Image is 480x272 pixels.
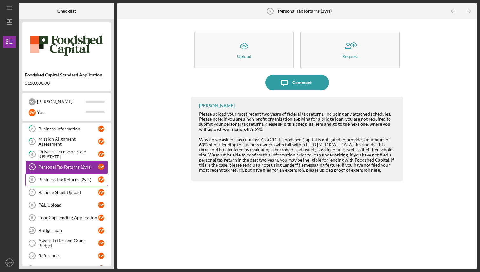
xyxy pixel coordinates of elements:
[31,127,33,131] tspan: 2
[25,81,109,86] div: $150,000.00
[57,9,76,14] b: Checklist
[98,176,104,183] div: S W
[25,173,108,186] a: 6Business Tax Returns (2yrs)SW
[269,9,271,13] tspan: 5
[98,164,104,170] div: S W
[25,148,108,161] a: 4Driver's License or State [US_STATE]SW
[199,103,235,108] div: [PERSON_NAME]
[31,152,33,156] tspan: 4
[98,189,104,196] div: S W
[25,199,108,211] a: 8P&L UploadSW
[37,107,86,118] div: You
[25,123,108,135] a: 2Business InformationSW
[38,164,98,169] div: Personal Tax Returns (2yrs)
[31,140,33,144] tspan: 3
[38,215,98,220] div: FoodCap Lending Application
[194,32,294,68] button: Upload
[278,9,332,14] b: Personal Tax Returns (2yrs)
[98,151,104,157] div: S W
[342,54,358,59] div: Request
[38,202,98,208] div: P&L Upload
[300,32,400,68] button: Request
[98,253,104,259] div: S W
[30,241,34,245] tspan: 11
[98,202,104,208] div: S W
[98,265,104,272] div: S W
[29,109,36,116] div: S W
[29,98,36,105] div: S S
[38,253,98,258] div: References
[30,254,34,258] tspan: 12
[38,149,98,159] div: Driver's License or State [US_STATE]
[31,203,33,207] tspan: 8
[22,25,111,63] img: Product logo
[31,216,33,220] tspan: 9
[38,136,98,147] div: Mission Alignment Assessment
[98,240,104,246] div: S W
[25,72,109,77] div: Foodshed Capital Standard Application
[31,165,33,169] tspan: 5
[38,238,98,248] div: Award Letter and Grant Budget
[25,135,108,148] a: 3Mission Alignment AssessmentSW
[25,161,108,173] a: 5Personal Tax Returns (2yrs)SW
[25,237,108,249] a: 11Award Letter and Grant BudgetSW
[98,227,104,234] div: S W
[3,256,16,269] button: SW
[199,111,397,132] div: Please upload your most recent two years of federal tax returns, including any attached schedules...
[30,229,34,232] tspan: 10
[7,261,12,264] text: SW
[25,186,108,199] a: 7Balance Sheet UploadSW
[98,138,104,145] div: S W
[31,178,33,182] tspan: 6
[265,75,329,90] button: Comment
[38,126,98,131] div: Business Information
[98,215,104,221] div: S W
[199,121,390,132] strong: Please skip this checklist item and go to the next one, where you will upload your nonprofit's 990.
[38,228,98,233] div: Bridge Loan
[25,224,108,237] a: 10Bridge LoanSW
[38,190,98,195] div: Balance Sheet Upload
[37,96,86,107] div: [PERSON_NAME]
[199,137,397,173] div: Why do we ask for tax returns? As a CDFI, Foodshed Capital is obligated to provide a minimum of 6...
[25,249,108,262] a: 12ReferencesSW
[31,190,33,194] tspan: 7
[25,211,108,224] a: 9FoodCap Lending ApplicationSW
[38,177,98,182] div: Business Tax Returns (2yrs)
[98,126,104,132] div: S W
[237,54,251,59] div: Upload
[292,75,312,90] div: Comment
